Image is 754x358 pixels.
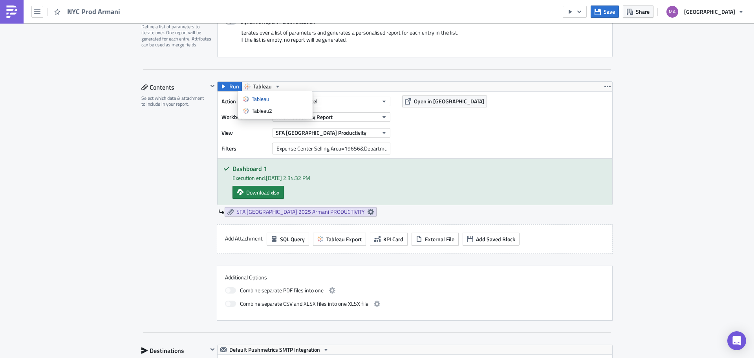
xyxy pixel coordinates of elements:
button: NYC Productivity Report [273,112,390,122]
span: Combine separate PDF files into one [240,286,324,295]
span: Share [636,7,650,16]
button: Hide content [208,81,217,91]
button: SQL Query [267,233,309,246]
input: Filter1=Value1&... [273,143,390,154]
img: Avatar [666,5,679,18]
img: PushMetrics [5,6,18,18]
button: Share [623,6,653,18]
button: SFA [GEOGRAPHIC_DATA] Productivity [273,128,390,138]
span: KPI Card [383,235,403,243]
div: Good Morning, Please see the attached NYC 2025 SFA Productivity Report. We have optimized the rep... [3,3,375,91]
button: Run [218,82,242,91]
span: Tableau Export [326,235,362,243]
span: Run [229,82,239,91]
a: SFA [GEOGRAPHIC_DATA] 2025 Armani PRODUCTIVITY [225,207,377,217]
span: SQL Query [280,235,305,243]
label: Action [221,95,269,107]
a: Download xlsx [232,186,284,199]
label: Workbook [221,111,269,123]
label: Add Attachment [225,233,263,244]
button: Save [591,6,619,18]
span: Add Saved Block [476,235,515,243]
button: Default Pushmetrics SMTP Integration [218,345,332,354]
div: Tableau [252,95,308,103]
button: Open in [GEOGRAPHIC_DATA] [402,95,487,107]
div: Execution end: [DATE] 2:34:32 PM [232,174,606,182]
button: [GEOGRAPHIC_DATA] [662,3,748,20]
div: Destinations [141,345,208,356]
span: Download xlsx [246,188,279,196]
span: SFA [GEOGRAPHIC_DATA] 2025 Armani PRODUCTIVITY [236,208,365,215]
span: Open in [GEOGRAPHIC_DATA] [414,97,484,105]
span: Combine separate CSV and XLSX files into one XLSX file [240,299,368,308]
div: Iterates over a list of parameters and generates a personalised report for each entry in the list... [225,29,604,49]
div: Define a list of parameters to iterate over. One report will be generated for each entry. Attribu... [141,24,212,48]
span: External File [425,235,454,243]
button: Hide content [208,345,217,354]
h5: Dashboard 1 [232,165,606,172]
span: [GEOGRAPHIC_DATA] [684,7,735,16]
div: Select which data & attachment to include in your report. [141,95,208,107]
div: Tableau2 [252,107,308,115]
span: SFA [GEOGRAPHIC_DATA] Productivity [276,129,366,137]
label: Filters [221,143,269,154]
button: Tableau Export [313,233,366,246]
button: Tableau [242,82,284,91]
button: Add Saved Block [463,233,520,246]
button: KPI Card [370,233,408,246]
label: View [221,127,269,139]
span: Default Pushmetrics SMTP Integration [229,345,320,354]
body: Rich Text Area. Press ALT-0 for help. [3,3,375,91]
span: Save [604,7,615,16]
div: Open Intercom Messenger [727,331,746,350]
button: External File [412,233,459,246]
div: Contents [141,81,208,93]
span: NYC Prod Armani [67,7,121,16]
label: Additional Options [225,274,604,281]
span: Tableau [253,82,272,91]
button: Export View Excel [273,97,390,106]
